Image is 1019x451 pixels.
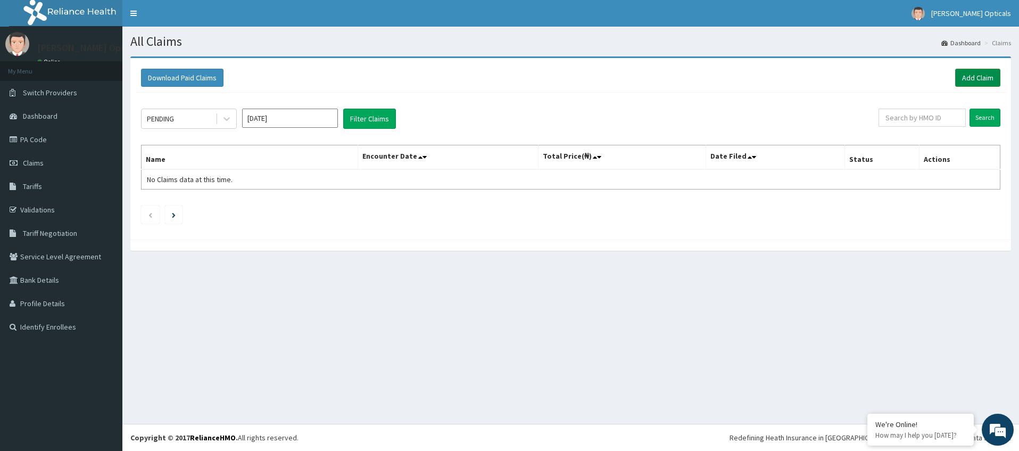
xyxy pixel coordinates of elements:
[23,88,77,97] span: Switch Providers
[941,38,981,47] a: Dashboard
[875,431,966,440] p: How may I help you today?
[982,38,1011,47] li: Claims
[62,134,147,242] span: We're online!
[358,145,539,170] th: Encounter Date
[706,145,845,170] th: Date Filed
[23,228,77,238] span: Tariff Negotiation
[955,69,1000,87] a: Add Claim
[148,210,153,219] a: Previous page
[931,9,1011,18] span: [PERSON_NAME] Opticals
[242,109,338,128] input: Select Month and Year
[539,145,706,170] th: Total Price(₦)
[37,58,63,65] a: Online
[879,109,966,127] input: Search by HMO ID
[175,5,200,31] div: Minimize live chat window
[130,433,238,442] strong: Copyright © 2017 .
[122,424,1019,451] footer: All rights reserved.
[190,433,236,442] a: RelianceHMO
[23,182,42,191] span: Tariffs
[55,60,179,73] div: Chat with us now
[5,32,29,56] img: User Image
[147,175,233,184] span: No Claims data at this time.
[343,109,396,129] button: Filter Claims
[912,7,925,20] img: User Image
[23,158,44,168] span: Claims
[130,35,1011,48] h1: All Claims
[970,109,1000,127] input: Search
[141,69,223,87] button: Download Paid Claims
[142,145,358,170] th: Name
[875,420,966,429] div: We're Online!
[919,145,1000,170] th: Actions
[730,432,1011,443] div: Redefining Heath Insurance in [GEOGRAPHIC_DATA] using Telemedicine and Data Science!
[844,145,919,170] th: Status
[172,210,176,219] a: Next page
[20,53,43,80] img: d_794563401_company_1708531726252_794563401
[37,43,144,53] p: [PERSON_NAME] Opticals
[5,291,203,328] textarea: Type your message and hit 'Enter'
[147,113,174,124] div: PENDING
[23,111,57,121] span: Dashboard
